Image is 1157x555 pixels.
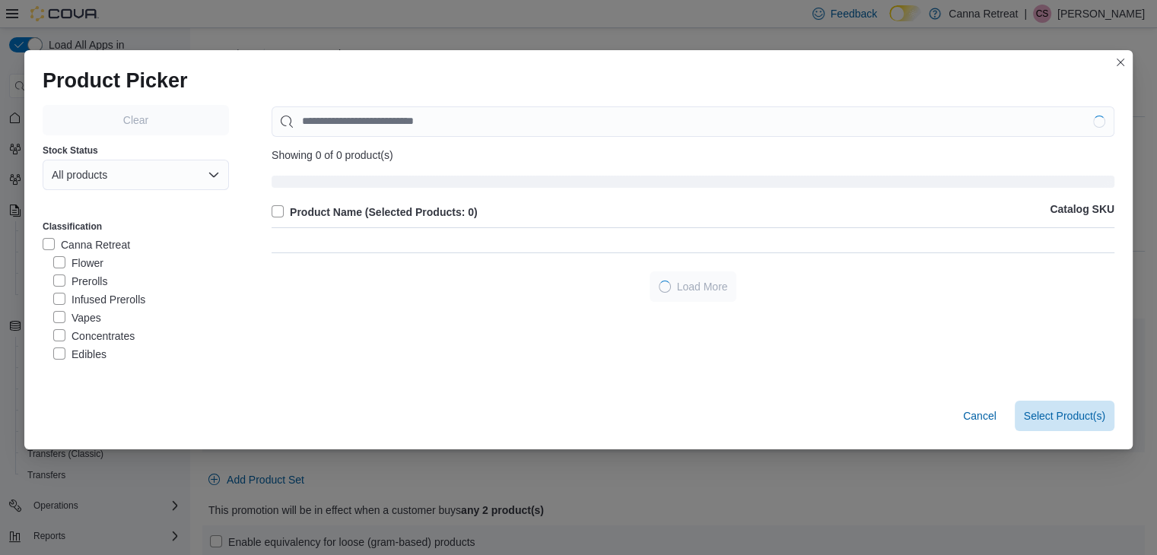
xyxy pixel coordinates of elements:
[53,363,129,382] label: Accessories
[677,279,728,294] span: Load More
[1050,203,1114,221] p: Catalog SKU
[53,272,107,290] label: Prerolls
[1015,401,1114,431] button: Select Product(s)
[272,149,1114,161] div: Showing 0 of 0 product(s)
[43,144,98,157] label: Stock Status
[43,236,130,254] label: Canna Retreat
[43,160,229,190] button: All products
[272,179,1114,191] span: Loading
[272,203,478,221] label: Product Name (Selected Products: 0)
[53,327,135,345] label: Concentrates
[53,345,106,363] label: Edibles
[53,254,103,272] label: Flower
[963,408,996,423] span: Cancel
[1111,53,1130,71] button: Closes this modal window
[53,290,145,309] label: Infused Prerolls
[650,271,737,302] button: LoadingLoad More
[272,106,1114,137] input: Use aria labels when no actual label is in use
[43,220,102,233] label: Classification
[659,281,671,293] span: Loading
[53,309,101,327] label: Vapes
[1024,408,1105,423] span: Select Product(s)
[957,401,1003,431] button: Cancel
[123,113,148,128] span: Clear
[43,68,188,93] h1: Product Picker
[43,105,229,135] button: Clear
